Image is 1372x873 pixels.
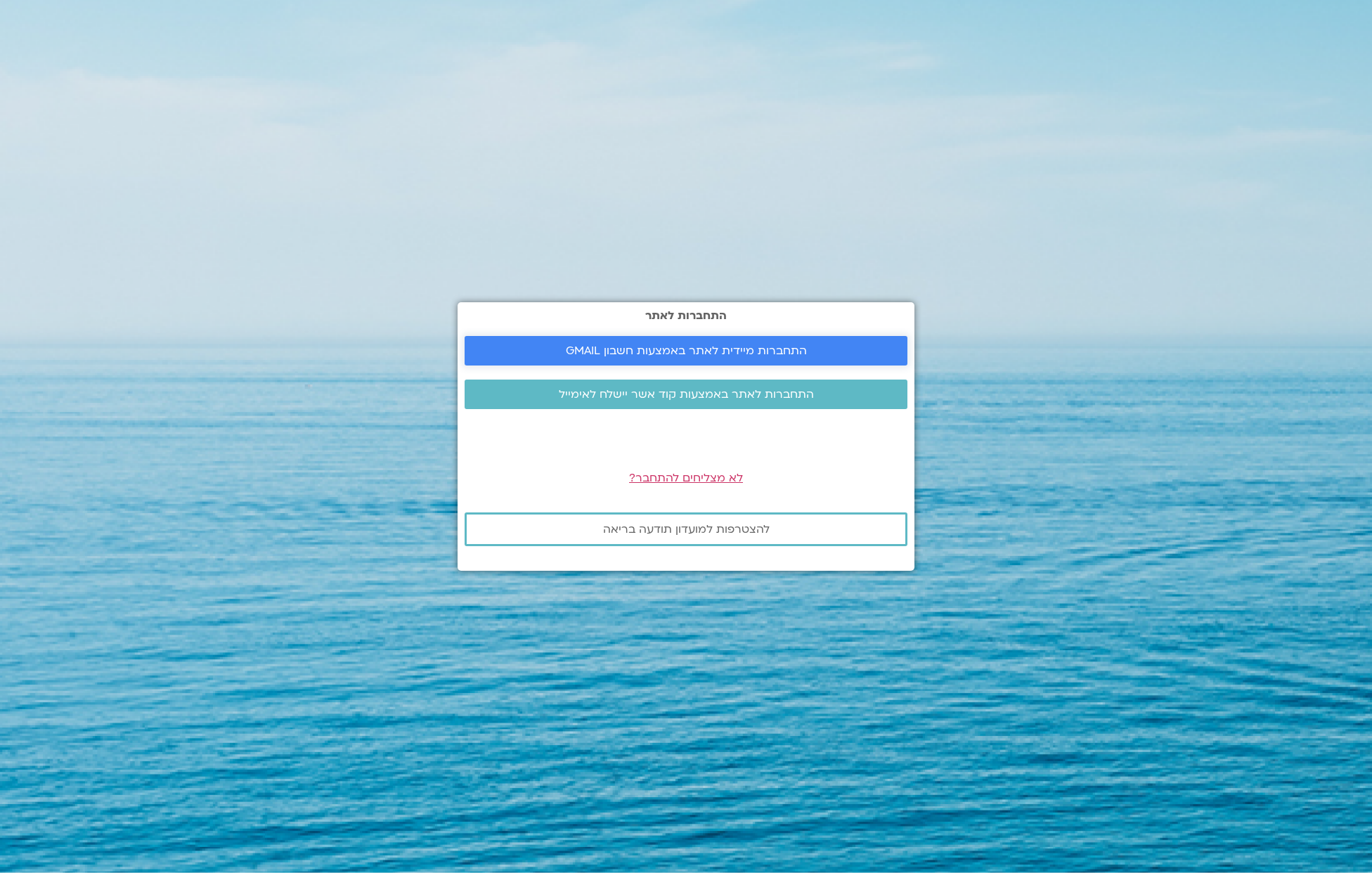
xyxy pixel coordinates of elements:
span: להצטרפות למועדון תודעה בריאה [603,523,770,536]
h2: התחברות לאתר [465,309,907,322]
span: התחברות לאתר באמצעות קוד אשר יישלח לאימייל [559,388,814,401]
a: התחברות מיידית לאתר באמצעות חשבון GMAIL [465,336,907,366]
a: להצטרפות למועדון תודעה בריאה [465,512,907,546]
span: התחברות מיידית לאתר באמצעות חשבון GMAIL [566,344,807,357]
a: לא מצליחים להתחבר? [629,470,743,486]
a: התחברות לאתר באמצעות קוד אשר יישלח לאימייל [465,380,907,409]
